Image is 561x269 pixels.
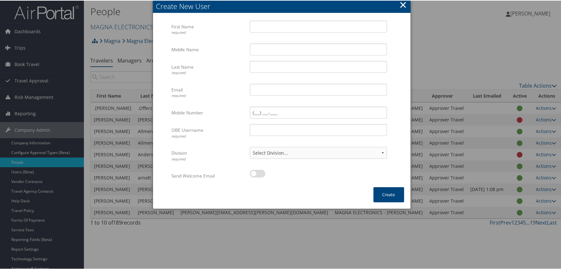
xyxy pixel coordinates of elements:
label: Send Welcome Email [171,169,245,181]
label: Last Name [171,60,245,78]
div: required [171,92,245,98]
button: Create [373,187,404,202]
label: Division [171,146,245,164]
label: Email [171,83,245,101]
label: First Name [171,20,245,38]
input: (___) ___-____ [250,106,387,118]
label: Mobile Number [171,106,245,118]
div: required [171,133,245,139]
div: required [171,29,245,35]
div: Create New User [156,1,411,11]
div: required [171,70,245,75]
label: Middle Name [171,43,245,55]
label: OBE Username [171,123,245,141]
div: required [171,156,245,161]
